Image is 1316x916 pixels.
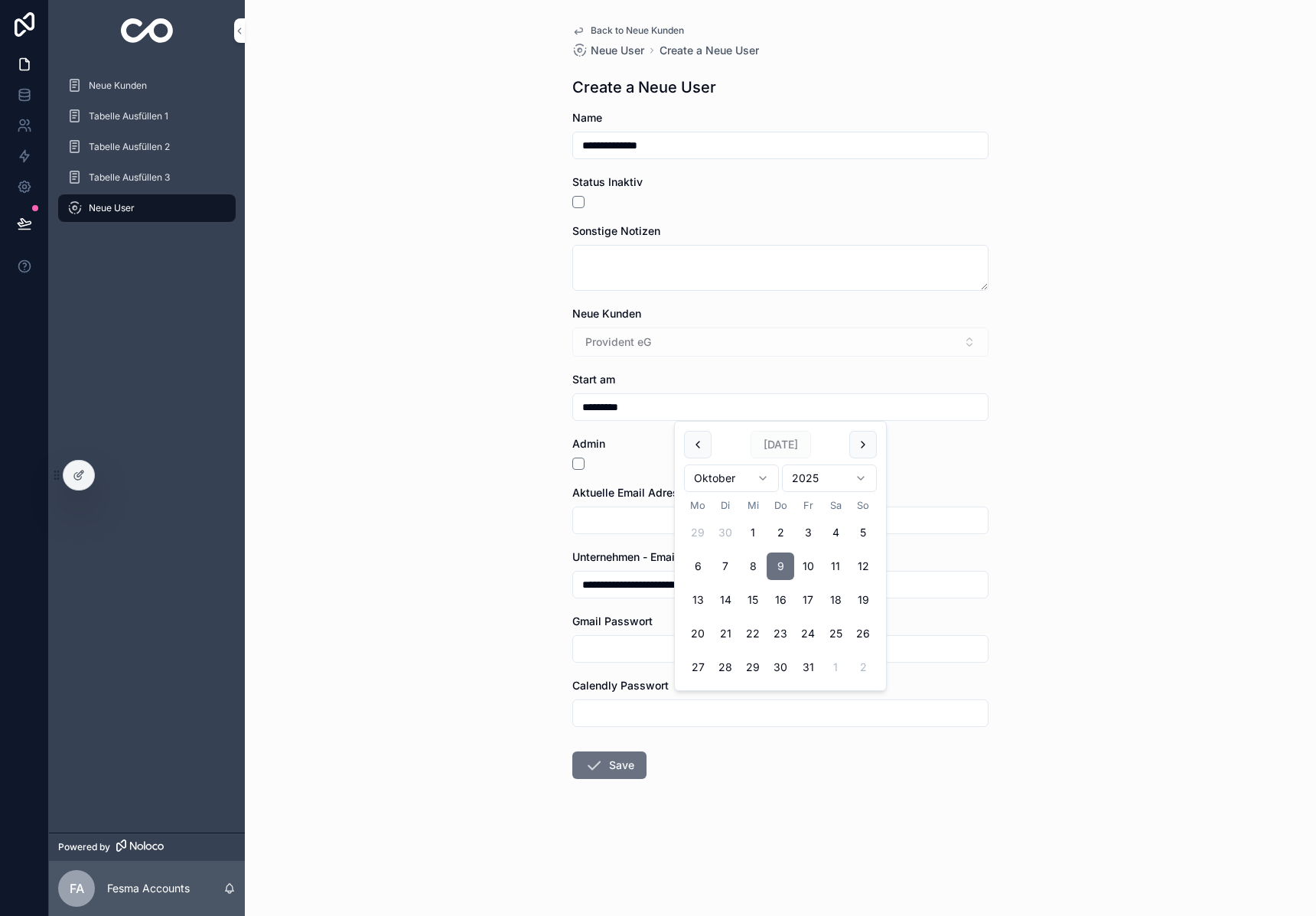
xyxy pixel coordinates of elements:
th: Mittwoch [739,498,767,513]
button: Dienstag, 14. Oktober 2025 [712,586,739,614]
button: Dienstag, 28. Oktober 2025 [712,654,739,681]
span: Admin [572,437,605,450]
a: Neue User [58,194,236,222]
a: Tabelle Ausfüllen 3 [58,164,236,191]
th: Sonntag [849,498,877,513]
button: Donnerstag, 16. Oktober 2025 [767,586,794,614]
button: Freitag, 17. Oktober 2025 [794,586,822,614]
button: Mittwoch, 1. Oktober 2025 [739,519,767,546]
span: Start am [572,373,615,386]
th: Montag [684,498,712,513]
p: Fesma Accounts [107,881,190,896]
button: Montag, 13. Oktober 2025 [684,586,712,614]
th: Dienstag [712,498,739,513]
button: Montag, 29. September 2025 [684,519,712,546]
th: Donnerstag [767,498,794,513]
button: Dienstag, 7. Oktober 2025 [712,553,739,580]
img: App logo [121,18,174,43]
h1: Create a Neue User [572,77,716,98]
a: Create a Neue User [660,43,759,58]
span: Calendly Passwort [572,679,669,692]
span: Aktuelle Email Adresse [572,486,691,499]
button: Dienstag, 21. Oktober 2025 [712,620,739,647]
span: Tabelle Ausfüllen 3 [89,171,170,184]
button: Freitag, 3. Oktober 2025 [794,519,822,546]
a: Powered by [49,833,245,861]
button: Samstag, 4. Oktober 2025 [822,519,849,546]
div: scrollable content [49,61,245,242]
button: Mittwoch, 8. Oktober 2025 [739,553,767,580]
span: Back to Neue Kunden [591,24,684,37]
span: Neue Kunden [89,80,147,92]
button: Freitag, 24. Oktober 2025 [794,620,822,647]
button: Sonntag, 26. Oktober 2025 [849,620,877,647]
button: Montag, 27. Oktober 2025 [684,654,712,681]
th: Samstag [822,498,849,513]
span: Gmail Passwort [572,614,653,628]
table: Oktober 2025 [684,498,877,681]
button: Samstag, 1. November 2025 [822,654,849,681]
a: Back to Neue Kunden [572,24,684,37]
span: Unternehmen - Email (GSuite) [572,550,722,563]
button: Dienstag, 30. September 2025 [712,519,739,546]
button: Sonntag, 12. Oktober 2025 [849,553,877,580]
a: Neue User [572,43,644,58]
button: Samstag, 25. Oktober 2025 [822,620,849,647]
span: Neue User [591,43,644,58]
a: Tabelle Ausfüllen 2 [58,133,236,161]
button: Mittwoch, 15. Oktober 2025 [739,586,767,614]
button: Save [572,751,647,779]
button: Sonntag, 19. Oktober 2025 [849,586,877,614]
button: Mittwoch, 29. Oktober 2025 [739,654,767,681]
button: Montag, 6. Oktober 2025 [684,553,712,580]
button: Freitag, 10. Oktober 2025 [794,553,822,580]
button: Mittwoch, 22. Oktober 2025 [739,620,767,647]
span: Neue User [89,202,135,214]
span: Status Inaktiv [572,175,643,188]
button: Montag, 20. Oktober 2025 [684,620,712,647]
span: Sonstige Notizen [572,224,660,237]
button: Freitag, 31. Oktober 2025 [794,654,822,681]
button: Sonntag, 5. Oktober 2025 [849,519,877,546]
span: Tabelle Ausfüllen 2 [89,141,170,153]
button: Today, Donnerstag, 9. Oktober 2025, selected [767,553,794,580]
a: Tabelle Ausfüllen 1 [58,103,236,130]
span: Powered by [58,841,110,853]
button: Donnerstag, 23. Oktober 2025 [767,620,794,647]
button: Donnerstag, 2. Oktober 2025 [767,519,794,546]
span: FA [70,879,84,898]
a: Neue Kunden [58,72,236,99]
span: Tabelle Ausfüllen 1 [89,110,168,122]
button: Samstag, 11. Oktober 2025 [822,553,849,580]
button: Sonntag, 2. November 2025 [849,654,877,681]
span: Name [572,111,602,124]
span: Neue Kunden [572,307,641,320]
button: Samstag, 18. Oktober 2025 [822,586,849,614]
th: Freitag [794,498,822,513]
button: Donnerstag, 30. Oktober 2025 [767,654,794,681]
